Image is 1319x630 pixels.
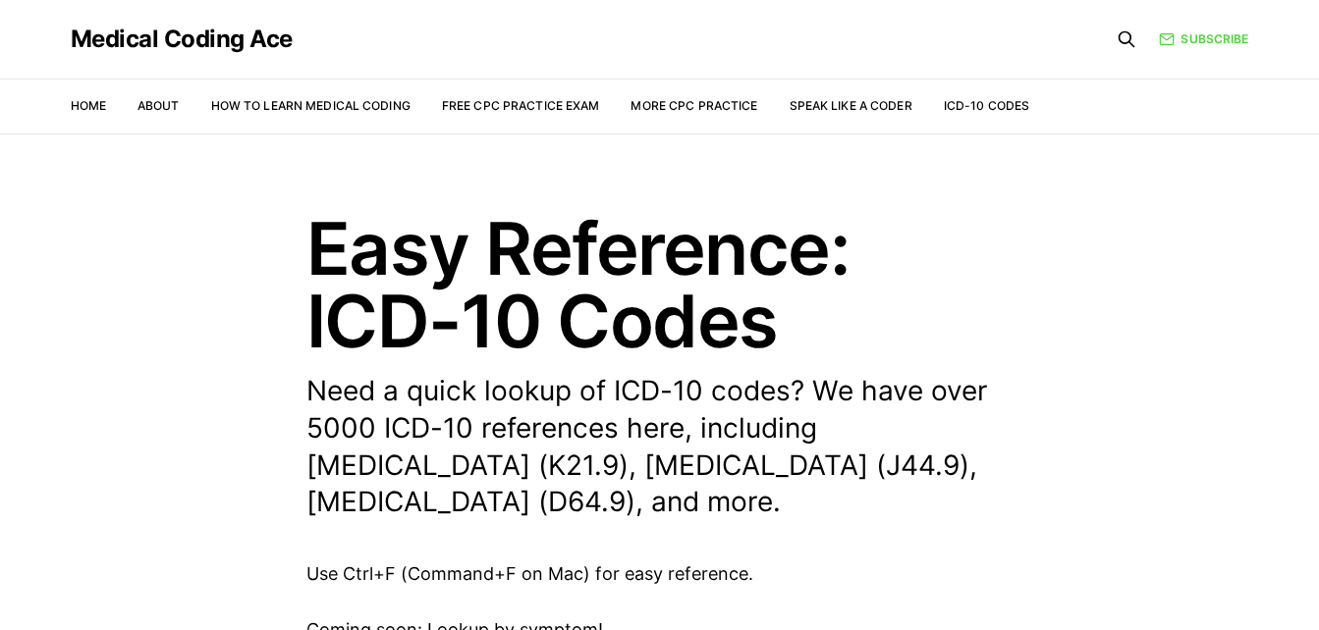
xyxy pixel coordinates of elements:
[306,373,1014,521] p: Need a quick lookup of ICD-10 codes? We have over 5000 ICD-10 references here, including [MEDICAL...
[306,560,1014,589] p: Use Ctrl+F (Command+F on Mac) for easy reference.
[790,98,912,113] a: Speak Like a Coder
[71,27,293,51] a: Medical Coding Ace
[631,98,757,113] a: More CPC Practice
[442,98,600,113] a: Free CPC Practice Exam
[211,98,411,113] a: How to Learn Medical Coding
[1159,29,1248,48] a: Subscribe
[137,98,180,113] a: About
[306,212,1014,357] h1: Easy Reference: ICD-10 Codes
[944,98,1029,113] a: ICD-10 Codes
[71,98,106,113] a: Home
